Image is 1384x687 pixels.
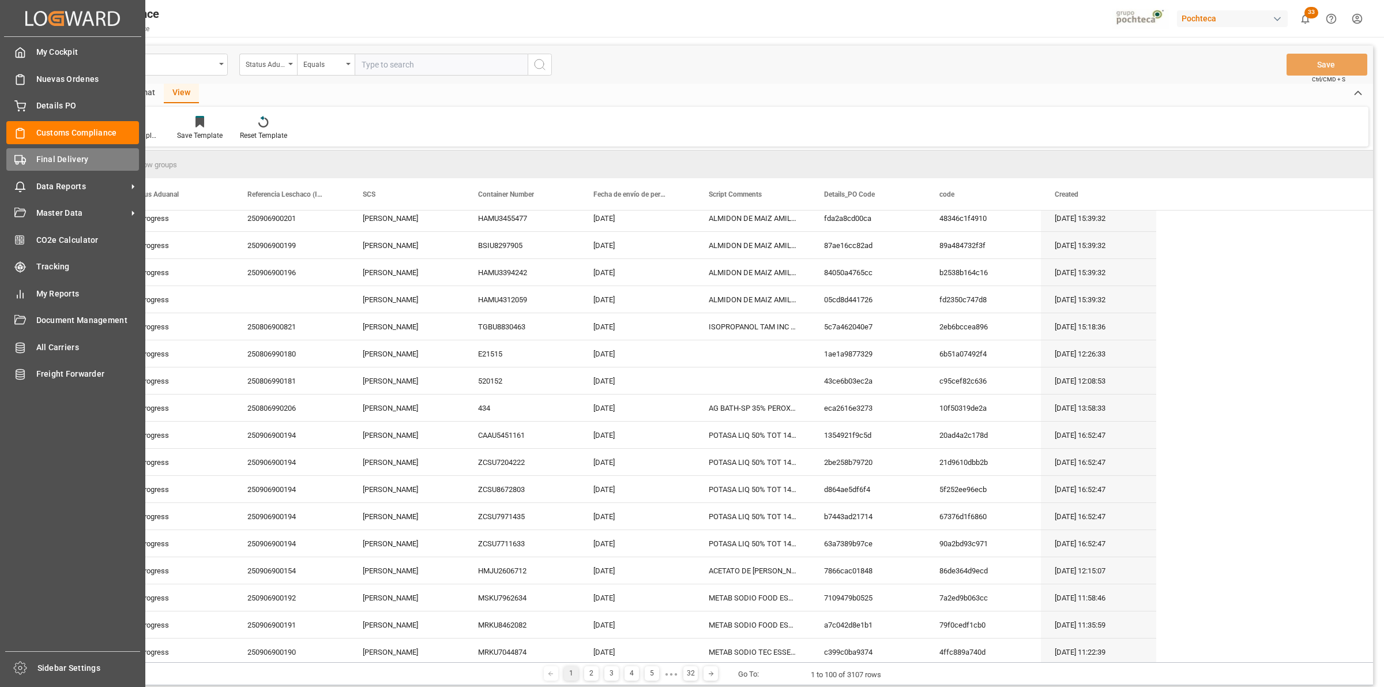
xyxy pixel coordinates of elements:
div: b7443ad21714 [810,503,926,530]
span: SCS [363,190,375,198]
div: [DATE] [580,232,695,258]
div: Pochteca [1177,10,1288,27]
div: In progress [118,584,234,611]
a: All Carriers [6,336,139,358]
div: Press SPACE to select this row. [118,422,1156,449]
div: 250906900201 [234,205,349,231]
div: [DATE] [580,286,695,313]
div: [PERSON_NAME] [349,584,464,611]
div: [DATE] [580,395,695,421]
div: 86de364d9ecd [926,557,1041,584]
span: My Cockpit [36,46,140,58]
div: ACETATO DE [PERSON_NAME] IMP GR (56874) [695,557,810,584]
div: 20ad4a2c178d [926,422,1041,448]
div: 89a484732f3f [926,232,1041,258]
div: 250906900194 [234,476,349,502]
div: BSIU8297905 [464,232,580,258]
div: ZCSU7711633 [464,530,580,557]
div: In progress [118,395,234,421]
div: ISOPROPANOL TAM INC 160 KG (50073) [695,313,810,340]
div: 4ffc889a740d [926,639,1041,665]
div: Press SPACE to select this row. [118,639,1156,666]
span: Customs Compliance [36,127,140,139]
div: [DATE] [580,476,695,502]
div: CAAU5451161 [464,422,580,448]
div: [DATE] 12:15:07 [1041,557,1156,584]
div: 5 [645,666,659,681]
div: [PERSON_NAME] [349,395,464,421]
div: [DATE] [580,503,695,530]
div: POTASA LIQ 50% TOT 1450 KG E/I BR N (969 [695,449,810,475]
div: Press SPACE to select this row. [118,503,1156,530]
div: [DATE] 12:08:53 [1041,367,1156,394]
div: [DATE] 15:39:32 [1041,232,1156,258]
span: Fecha de envío de permisos / cartas [593,190,671,198]
div: In progress [118,611,234,638]
div: 5f252ee96ecb [926,476,1041,502]
div: 250906900196 [234,259,349,286]
div: [DATE] [580,639,695,665]
div: 05cd8d441726 [810,286,926,313]
div: 79f0cedf1cb0 [926,611,1041,638]
div: [DATE] 16:52:47 [1041,530,1156,557]
span: Tracking [36,261,140,273]
span: Document Management [36,314,140,326]
div: In progress [118,557,234,584]
div: [PERSON_NAME] [349,557,464,584]
div: In progress [118,259,234,286]
div: In progress [118,313,234,340]
span: All Carriers [36,341,140,354]
div: Press SPACE to select this row. [118,205,1156,232]
div: [PERSON_NAME] [349,367,464,394]
div: c95cef82c636 [926,367,1041,394]
div: 250806990206 [234,395,349,421]
div: Press SPACE to select this row. [118,286,1156,313]
div: ALMIDON DE MAIZ AMILOGILL 2100 SAC 25 KG [695,232,810,258]
div: [DATE] 11:58:46 [1041,584,1156,611]
div: [PERSON_NAME] [349,340,464,367]
div: Press SPACE to select this row. [118,476,1156,503]
div: 250906900191 [234,611,349,638]
input: Type to search [355,54,528,76]
div: In progress [118,422,234,448]
span: Freight Forwarder [36,368,140,380]
div: 250906900199 [234,232,349,258]
div: 6b51a07492f4 [926,340,1041,367]
span: My Reports [36,288,140,300]
a: Customs Compliance [6,121,139,144]
div: b2538b164c16 [926,259,1041,286]
div: Go To: [738,669,759,680]
div: [DATE] [580,584,695,611]
span: Master Data [36,207,127,219]
span: Container Number [478,190,534,198]
div: 43ce6b03ec2a [810,367,926,394]
div: Press SPACE to select this row. [118,584,1156,611]
div: [DATE] [580,259,695,286]
div: ALMIDON DE MAIZ AMILOGILL 2100 SAC 25 KG [695,259,810,286]
div: 3 [604,666,619,681]
div: [PERSON_NAME] [349,449,464,475]
div: [DATE] 11:35:59 [1041,611,1156,638]
div: [PERSON_NAME] [349,639,464,665]
div: fd2350c747d8 [926,286,1041,313]
div: 7109479b0525 [810,584,926,611]
span: Status Aduanal [132,190,179,198]
div: METAB SODIO TEC ESSECO 25KG SAC (24529) [695,639,810,665]
div: [PERSON_NAME] [349,476,464,502]
div: E21515 [464,340,580,367]
a: CO2e Calculator [6,228,139,251]
div: Press SPACE to select this row. [118,395,1156,422]
div: 10f50319de2a [926,395,1041,421]
div: [DATE] [580,611,695,638]
div: [PERSON_NAME] [349,232,464,258]
button: Pochteca [1177,7,1292,29]
div: [DATE] [580,422,695,448]
div: Save Template [177,130,223,141]
div: [DATE] [580,530,695,557]
div: [DATE] [580,557,695,584]
a: Freight Forwarder [6,363,139,385]
div: ● ● ● [665,670,678,678]
div: Press SPACE to select this row. [118,367,1156,395]
div: HAMU4312059 [464,286,580,313]
div: HAMU3455477 [464,205,580,231]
